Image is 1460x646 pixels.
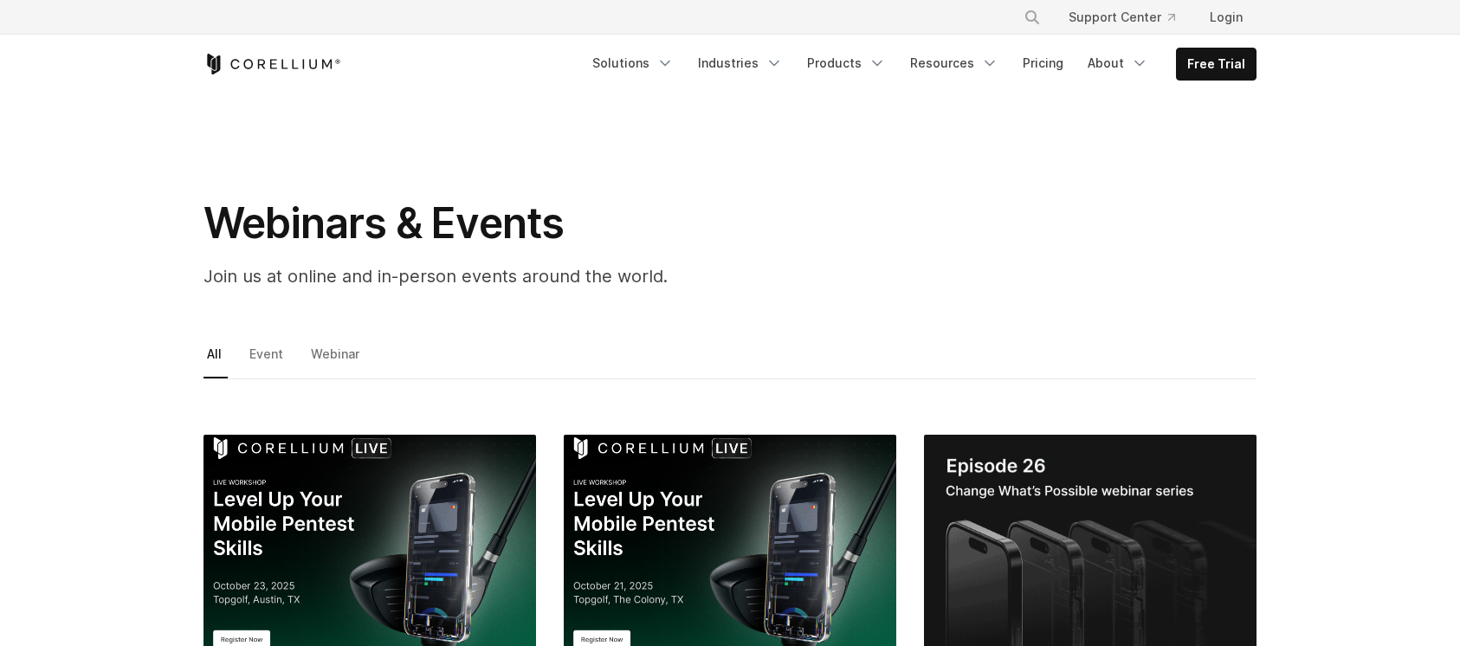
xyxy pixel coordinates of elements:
[1055,2,1189,33] a: Support Center
[203,197,896,249] h1: Webinars & Events
[203,54,341,74] a: Corellium Home
[900,48,1009,79] a: Resources
[688,48,793,79] a: Industries
[1017,2,1048,33] button: Search
[1196,2,1257,33] a: Login
[582,48,684,79] a: Solutions
[582,48,1257,81] div: Navigation Menu
[203,263,896,289] p: Join us at online and in-person events around the world.
[1012,48,1074,79] a: Pricing
[246,342,289,378] a: Event
[307,342,365,378] a: Webinar
[203,342,228,378] a: All
[1077,48,1159,79] a: About
[1003,2,1257,33] div: Navigation Menu
[797,48,896,79] a: Products
[1177,48,1256,80] a: Free Trial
